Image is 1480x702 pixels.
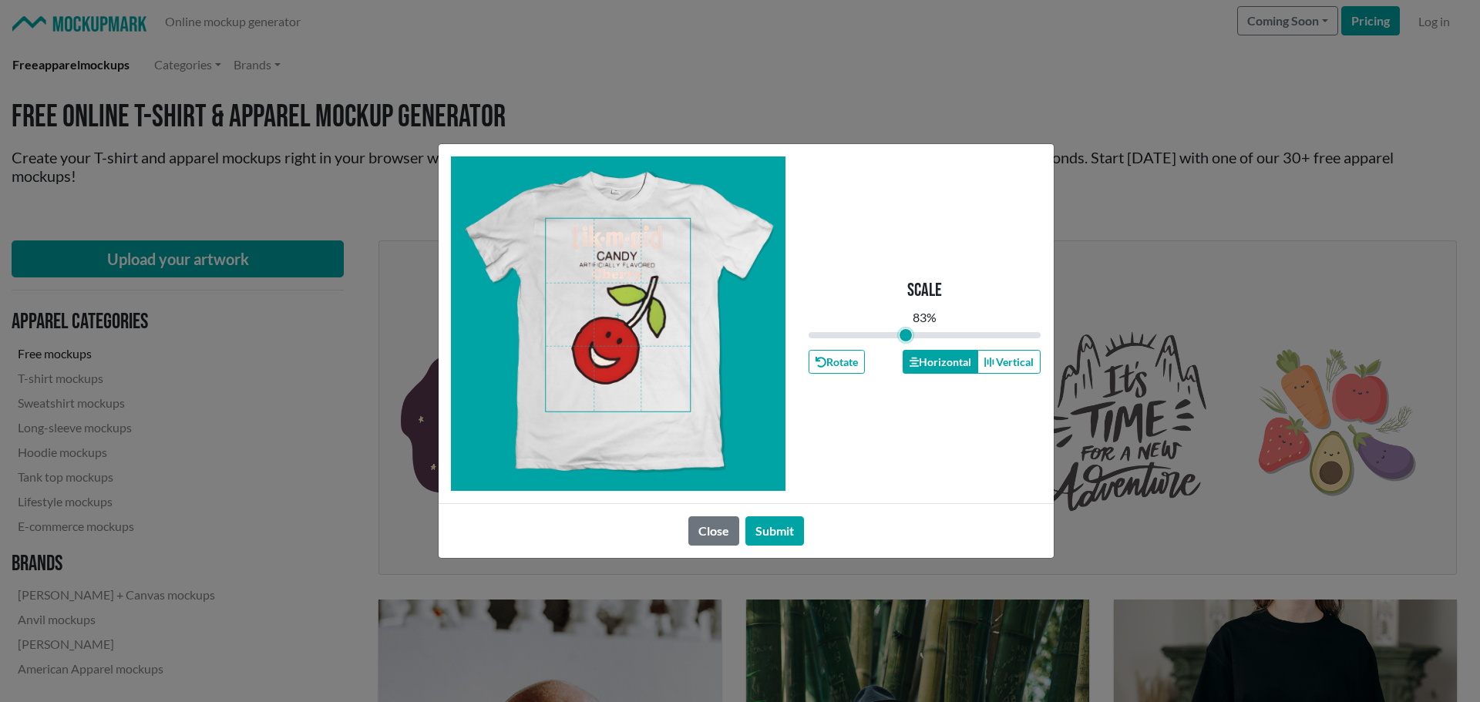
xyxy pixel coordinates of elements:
[809,350,865,374] button: Rotate
[977,350,1041,374] button: Vertical
[907,280,942,302] p: Scale
[903,350,978,374] button: Horizontal
[688,516,739,546] button: Close
[745,516,804,546] button: Submit
[913,308,937,327] div: 83 %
